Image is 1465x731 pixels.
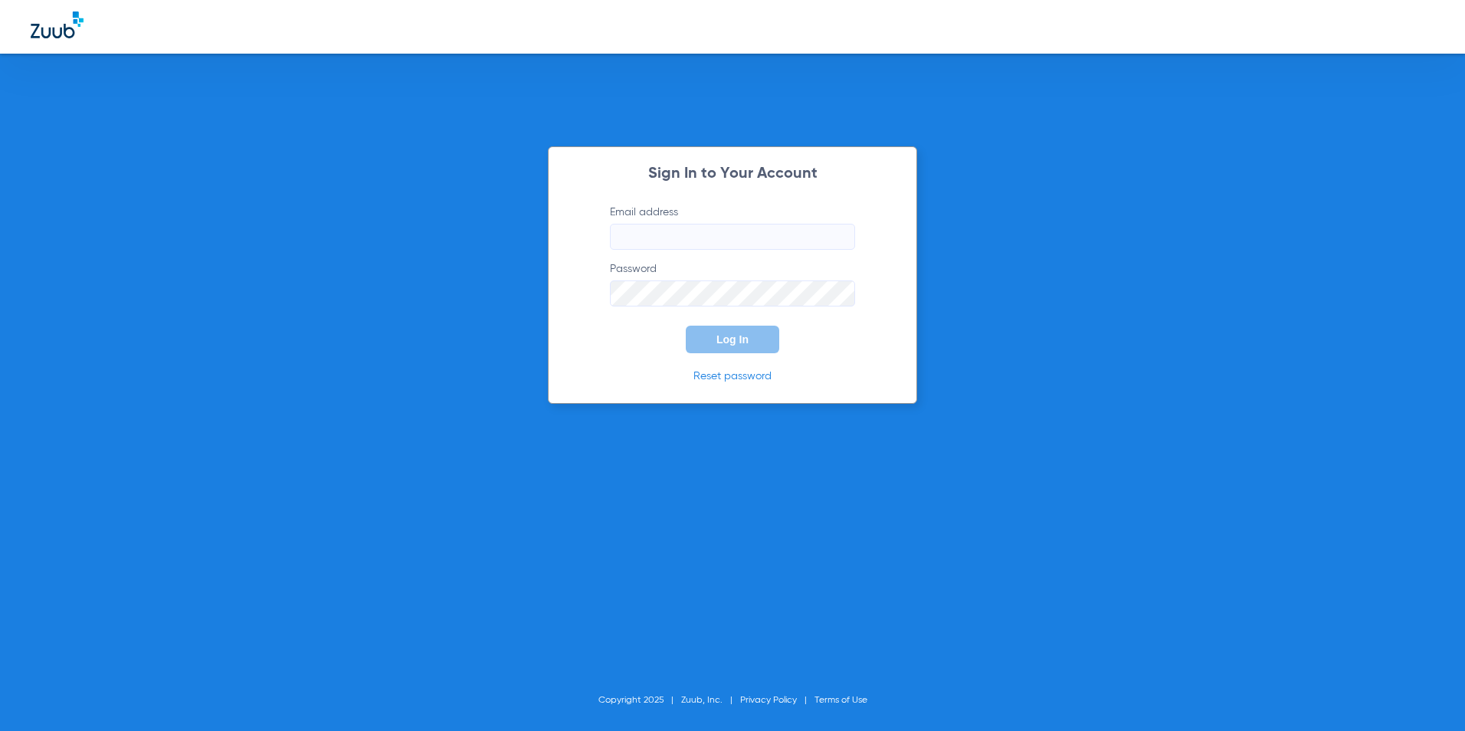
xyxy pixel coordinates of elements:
input: Password [610,280,855,306]
button: Log In [686,326,779,353]
li: Copyright 2025 [598,693,681,708]
a: Privacy Policy [740,696,797,705]
img: Zuub Logo [31,11,84,38]
a: Reset password [693,371,772,382]
h2: Sign In to Your Account [587,166,878,182]
span: Log In [716,333,749,346]
a: Terms of Use [814,696,867,705]
label: Password [610,261,855,306]
label: Email address [610,205,855,250]
input: Email address [610,224,855,250]
li: Zuub, Inc. [681,693,740,708]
